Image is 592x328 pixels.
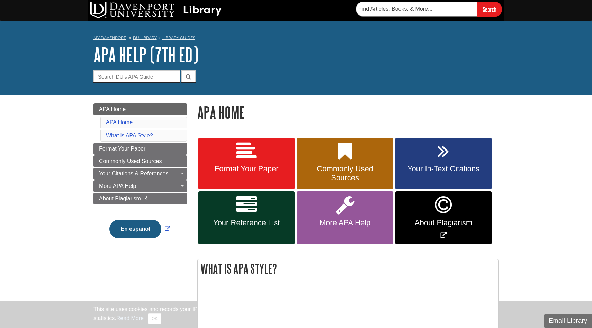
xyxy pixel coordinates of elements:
span: Format Your Paper [204,164,289,173]
form: Searches DU Library's articles, books, and more [356,2,502,17]
a: DU Library [133,35,157,40]
span: More APA Help [99,183,136,189]
a: APA Home [106,119,133,125]
i: This link opens in a new window [142,197,148,201]
a: My Davenport [93,35,126,41]
span: About Plagiarism [401,218,486,227]
a: Commonly Used Sources [297,138,393,190]
span: Commonly Used Sources [99,158,162,164]
a: Commonly Used Sources [93,155,187,167]
h2: What is APA Style? [198,259,498,278]
span: More APA Help [302,218,388,227]
div: This site uses cookies and records your IP address for usage statistics. Additionally, we use Goo... [93,305,499,324]
button: En español [109,220,161,238]
a: More APA Help [297,191,393,244]
a: Link opens in new window [108,226,172,232]
a: Your Citations & References [93,168,187,180]
span: APA Home [99,106,126,112]
span: Your Reference List [204,218,289,227]
a: Your In-Text Citations [395,138,492,190]
span: Commonly Used Sources [302,164,388,182]
a: Format Your Paper [93,143,187,155]
span: About Plagiarism [99,195,141,201]
a: Format Your Paper [198,138,295,190]
a: Your Reference List [198,191,295,244]
input: Search DU's APA Guide [93,70,180,82]
img: DU Library [90,2,222,18]
a: Library Guides [162,35,195,40]
nav: breadcrumb [93,33,499,44]
span: Your Citations & References [99,171,168,176]
button: Close [148,313,161,324]
a: What is APA Style? [106,133,153,138]
a: APA Home [93,103,187,115]
span: Format Your Paper [99,146,145,152]
a: Read More [116,315,144,321]
div: Guide Page Menu [93,103,187,250]
button: Email Library [544,314,592,328]
a: About Plagiarism [93,193,187,204]
input: Find Articles, Books, & More... [356,2,477,16]
a: Link opens in new window [395,191,492,244]
input: Search [477,2,502,17]
span: Your In-Text Citations [401,164,486,173]
a: APA Help (7th Ed) [93,44,198,65]
a: More APA Help [93,180,187,192]
h1: APA Home [197,103,499,121]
